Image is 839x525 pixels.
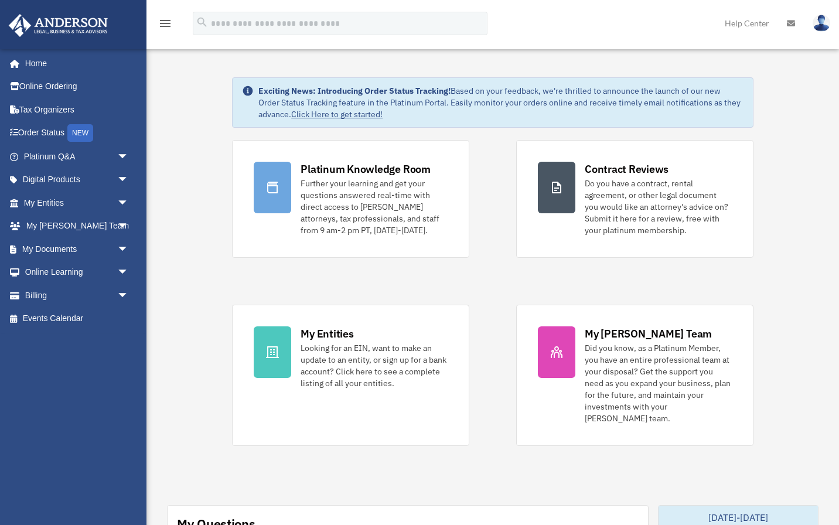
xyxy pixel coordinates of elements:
span: arrow_drop_down [117,261,141,285]
span: arrow_drop_down [117,168,141,192]
i: menu [158,16,172,30]
a: Digital Productsarrow_drop_down [8,168,146,192]
div: Based on your feedback, we're thrilled to announce the launch of our new Order Status Tracking fe... [258,85,743,120]
a: Events Calendar [8,307,146,330]
span: arrow_drop_down [117,145,141,169]
a: Billingarrow_drop_down [8,284,146,307]
a: Platinum Knowledge Room Further your learning and get your questions answered real-time with dire... [232,140,469,258]
a: Click Here to get started! [291,109,383,120]
img: User Pic [813,15,830,32]
a: Home [8,52,141,75]
div: My Entities [301,326,353,341]
div: Looking for an EIN, want to make an update to an entity, or sign up for a bank account? Click her... [301,342,448,389]
a: menu [158,21,172,30]
strong: Exciting News: Introducing Order Status Tracking! [258,86,451,96]
a: Platinum Q&Aarrow_drop_down [8,145,146,168]
a: Contract Reviews Do you have a contract, rental agreement, or other legal document you would like... [516,140,753,258]
a: Online Ordering [8,75,146,98]
div: My [PERSON_NAME] Team [585,326,712,341]
a: My Entities Looking for an EIN, want to make an update to an entity, or sign up for a bank accoun... [232,305,469,446]
div: NEW [67,124,93,142]
a: My Entitiesarrow_drop_down [8,191,146,214]
div: Contract Reviews [585,162,669,176]
a: My Documentsarrow_drop_down [8,237,146,261]
span: arrow_drop_down [117,284,141,308]
div: Do you have a contract, rental agreement, or other legal document you would like an attorney's ad... [585,178,732,236]
span: arrow_drop_down [117,214,141,238]
img: Anderson Advisors Platinum Portal [5,14,111,37]
span: arrow_drop_down [117,191,141,215]
a: My [PERSON_NAME] Team Did you know, as a Platinum Member, you have an entire professional team at... [516,305,753,446]
div: Platinum Knowledge Room [301,162,431,176]
div: Did you know, as a Platinum Member, you have an entire professional team at your disposal? Get th... [585,342,732,424]
i: search [196,16,209,29]
span: arrow_drop_down [117,237,141,261]
a: Order StatusNEW [8,121,146,145]
a: My [PERSON_NAME] Teamarrow_drop_down [8,214,146,238]
div: Further your learning and get your questions answered real-time with direct access to [PERSON_NAM... [301,178,448,236]
a: Tax Organizers [8,98,146,121]
a: Online Learningarrow_drop_down [8,261,146,284]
